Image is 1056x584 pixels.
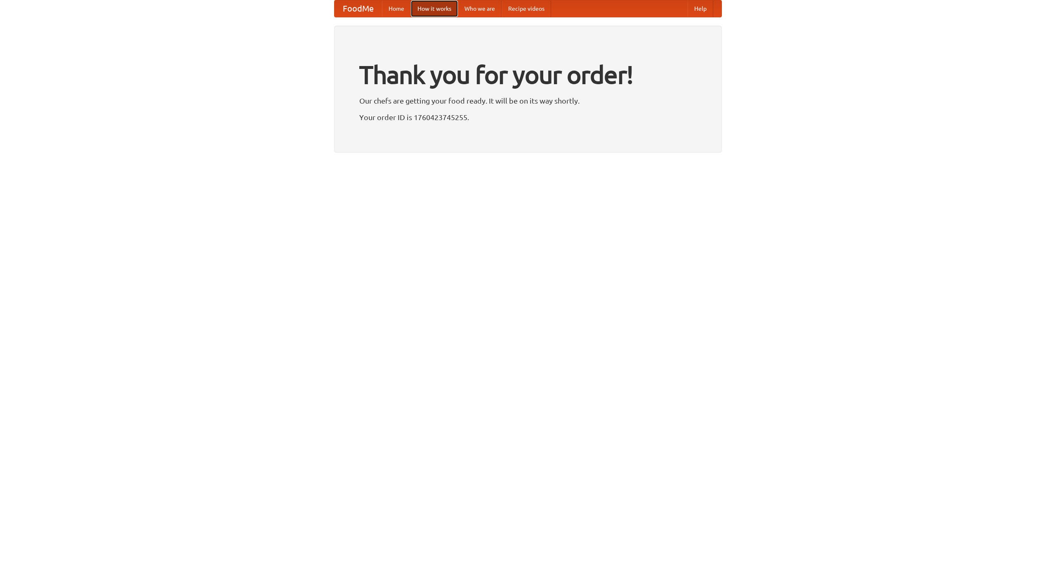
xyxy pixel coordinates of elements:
[411,0,458,17] a: How it works
[688,0,713,17] a: Help
[359,95,697,107] p: Our chefs are getting your food ready. It will be on its way shortly.
[359,55,697,95] h1: Thank you for your order!
[382,0,411,17] a: Home
[335,0,382,17] a: FoodMe
[502,0,551,17] a: Recipe videos
[458,0,502,17] a: Who we are
[359,111,697,123] p: Your order ID is 1760423745255.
